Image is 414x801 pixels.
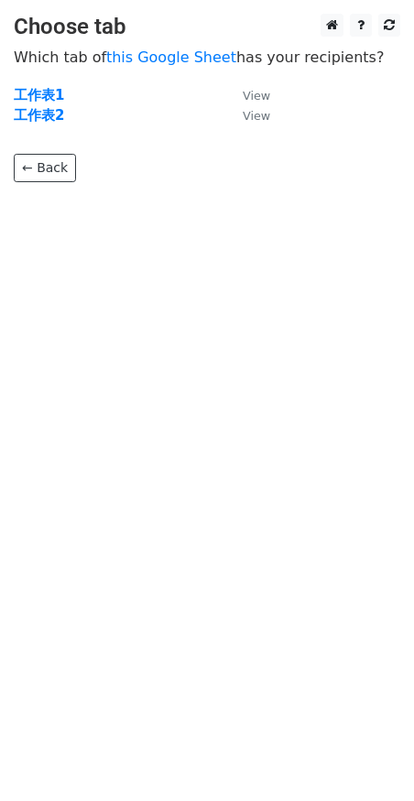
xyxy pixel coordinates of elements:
[14,107,64,124] a: 工作表2
[243,109,270,123] small: View
[224,87,270,103] a: View
[106,49,236,66] a: this Google Sheet
[14,87,64,103] a: 工作表1
[14,14,400,40] h3: Choose tab
[14,48,400,67] p: Which tab of has your recipients?
[14,154,76,182] a: ← Back
[224,107,270,124] a: View
[243,89,270,103] small: View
